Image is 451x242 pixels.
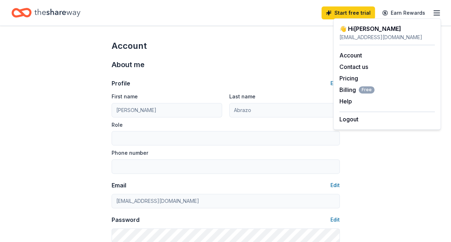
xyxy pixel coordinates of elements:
div: Email [112,181,126,190]
button: Edit [330,79,340,88]
button: Edit [330,181,340,190]
div: About me [112,59,340,70]
button: Contact us [339,62,368,71]
button: Logout [339,115,358,124]
div: Profile [112,79,130,88]
a: Pricing [339,75,358,82]
a: Home [11,4,80,21]
div: Account [112,40,340,52]
div: [EMAIL_ADDRESS][DOMAIN_NAME] [339,33,435,42]
label: Last name [229,93,255,100]
label: First name [112,93,138,100]
label: Role [112,121,123,129]
button: Edit [330,215,340,224]
a: Account [339,52,362,59]
span: Billing [339,85,375,94]
span: Free [359,86,375,93]
div: 👋 Hi [PERSON_NAME] [339,24,435,33]
button: Help [339,97,352,106]
div: Password [112,215,140,224]
a: Earn Rewards [378,6,429,19]
label: Phone number [112,149,148,157]
button: BillingFree [339,85,375,94]
a: Start free trial [321,6,375,19]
